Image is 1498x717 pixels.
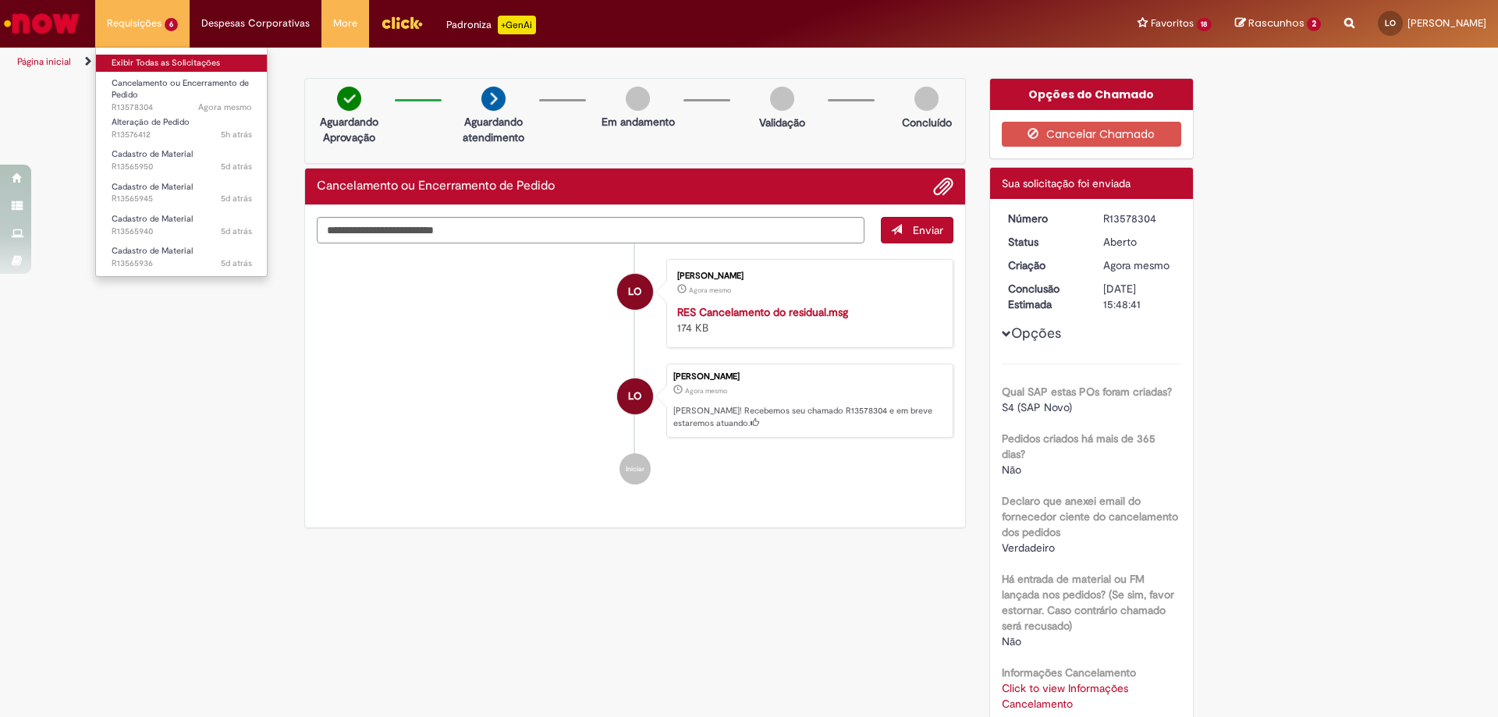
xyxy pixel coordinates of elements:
[112,161,252,173] span: R13565950
[996,211,1092,226] dt: Número
[673,405,945,429] p: [PERSON_NAME]! Recebemos seu chamado R13578304 e em breve estaremos atuando.
[617,378,653,414] div: Luis Henrique Gomes De Oliveira
[112,257,252,270] span: R13565936
[1002,634,1021,648] span: Não
[1002,494,1178,539] b: Declaro que anexei email do fornecedor ciente do cancelamento dos pedidos
[689,286,731,295] span: Agora mesmo
[1103,211,1176,226] div: R13578304
[221,193,252,204] time: 25/09/2025 10:59:43
[617,274,653,310] div: Luis Henrique Gomes De Oliveira
[333,16,357,31] span: More
[112,148,193,160] span: Cadastro de Material
[221,129,252,140] span: 5h atrás
[112,181,193,193] span: Cadastro de Material
[165,18,178,31] span: 6
[221,129,252,140] time: 29/09/2025 12:00:29
[221,225,252,237] span: 5d atrás
[1002,176,1131,190] span: Sua solicitação foi enviada
[112,245,193,257] span: Cadastro de Material
[1002,385,1172,399] b: Qual SAP estas POs foram criadas?
[1002,400,1072,414] span: S4 (SAP Novo)
[1235,16,1321,31] a: Rascunhos
[1103,234,1176,250] div: Aberto
[1002,666,1136,680] b: Informações Cancelamento
[446,16,536,34] div: Padroniza
[481,87,506,111] img: arrow-next.png
[996,281,1092,312] dt: Conclusão Estimada
[1197,18,1212,31] span: 18
[685,386,727,396] time: 29/09/2025 16:48:38
[902,115,952,130] p: Concluído
[337,87,361,111] img: check-circle-green.png
[914,87,939,111] img: img-circle-grey.png
[1002,541,1055,555] span: Verdadeiro
[1103,281,1176,312] div: [DATE] 15:48:41
[317,243,953,501] ul: Histórico de tíquete
[759,115,805,130] p: Validação
[1002,572,1174,633] b: Há entrada de material ou FM lançada nos pedidos? (Se sim, favor estornar. Caso contrário chamado...
[96,211,268,240] a: Aberto R13565940 : Cadastro de Material
[1385,18,1396,28] span: LO
[96,75,268,108] a: Aberto R13578304 : Cancelamento ou Encerramento de Pedido
[198,101,252,113] span: Agora mesmo
[317,217,864,243] textarea: Digite sua mensagem aqui...
[628,378,641,415] span: LO
[677,272,937,281] div: [PERSON_NAME]
[770,87,794,111] img: img-circle-grey.png
[1002,431,1155,461] b: Pedidos criados há mais de 365 dias?
[498,16,536,34] p: +GenAi
[1307,17,1321,31] span: 2
[221,257,252,269] span: 5d atrás
[221,161,252,172] span: 5d atrás
[677,305,848,319] a: RES Cancelamento do residual.msg
[112,213,193,225] span: Cadastro de Material
[107,16,162,31] span: Requisições
[96,243,268,272] a: Aberto R13565936 : Cadastro de Material
[198,101,252,113] time: 29/09/2025 16:48:39
[881,217,953,243] button: Enviar
[95,47,268,277] ul: Requisições
[1103,258,1170,272] span: Agora mesmo
[677,304,937,335] div: 174 KB
[2,8,82,39] img: ServiceNow
[1002,122,1182,147] button: Cancelar Chamado
[990,79,1194,110] div: Opções do Chamado
[1103,258,1170,272] time: 29/09/2025 16:48:38
[456,114,531,145] p: Aguardando atendimento
[996,257,1092,273] dt: Criação
[933,176,953,197] button: Adicionar anexos
[221,257,252,269] time: 25/09/2025 10:58:25
[201,16,310,31] span: Despesas Corporativas
[1151,16,1194,31] span: Favoritos
[112,101,252,114] span: R13578304
[112,129,252,141] span: R13576412
[311,114,387,145] p: Aguardando Aprovação
[1407,16,1486,30] span: [PERSON_NAME]
[1002,681,1128,711] a: Click to view Informações Cancelamento
[1248,16,1305,30] span: Rascunhos
[221,161,252,172] time: 25/09/2025 11:00:24
[689,286,731,295] time: 29/09/2025 16:48:37
[17,55,71,68] a: Página inicial
[96,146,268,175] a: Aberto R13565950 : Cadastro de Material
[112,225,252,238] span: R13565940
[221,225,252,237] time: 25/09/2025 10:58:56
[96,55,268,72] a: Exibir Todas as Solicitações
[317,179,555,193] h2: Cancelamento ou Encerramento de Pedido Histórico de tíquete
[96,114,268,143] a: Aberto R13576412 : Alteração de Pedido
[1002,463,1021,477] span: Não
[112,116,190,128] span: Alteração de Pedido
[112,77,249,101] span: Cancelamento ou Encerramento de Pedido
[602,114,675,130] p: Em andamento
[685,386,727,396] span: Agora mesmo
[626,87,650,111] img: img-circle-grey.png
[996,234,1092,250] dt: Status
[1103,257,1176,273] div: 29/09/2025 16:48:38
[221,193,252,204] span: 5d atrás
[317,364,953,438] li: Luis Henrique Gomes De Oliveira
[112,193,252,205] span: R13565945
[673,372,945,382] div: [PERSON_NAME]
[12,48,987,76] ul: Trilhas de página
[96,179,268,208] a: Aberto R13565945 : Cadastro de Material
